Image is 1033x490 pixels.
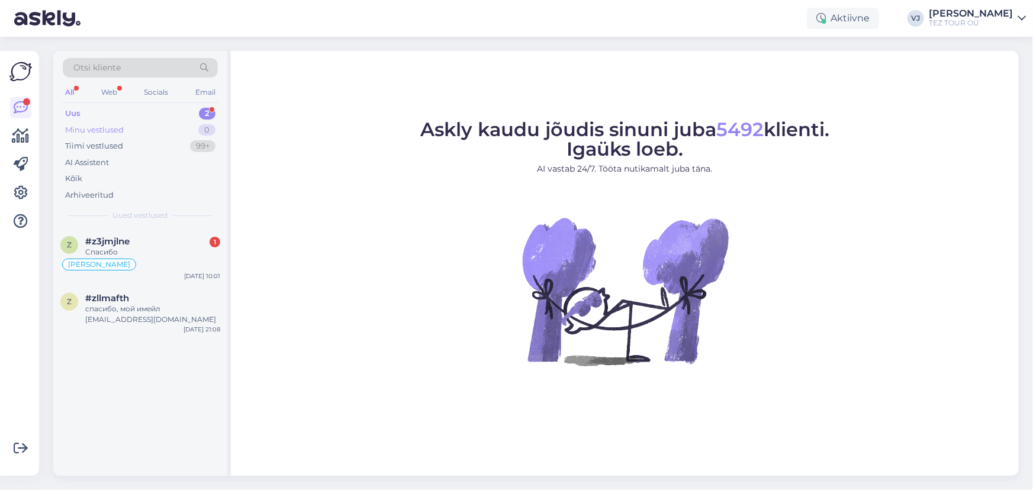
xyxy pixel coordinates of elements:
[190,140,215,152] div: 99+
[85,236,130,247] span: #z3jmjlne
[420,118,829,160] span: Askly kaudu jõudis sinuni juba klienti. Igaüks loeb.
[420,163,829,175] p: AI vastab 24/7. Tööta nutikamalt juba täna.
[65,124,124,136] div: Minu vestlused
[9,60,32,83] img: Askly Logo
[68,261,130,268] span: [PERSON_NAME]
[67,297,72,306] span: z
[199,108,215,120] div: 2
[63,85,76,100] div: All
[141,85,170,100] div: Socials
[67,240,72,249] span: z
[193,85,218,100] div: Email
[85,293,129,304] span: #zllmafth
[184,325,220,334] div: [DATE] 21:08
[65,108,81,120] div: Uus
[65,189,114,201] div: Arhiveeritud
[73,62,121,74] span: Otsi kliente
[908,10,924,27] div: VJ
[210,237,220,247] div: 1
[929,9,1026,28] a: [PERSON_NAME]TEZ TOUR OÜ
[198,124,215,136] div: 0
[113,210,168,221] span: Uued vestlused
[929,9,1013,18] div: [PERSON_NAME]
[85,304,220,325] div: спасибо, мой имейл [EMAIL_ADDRESS][DOMAIN_NAME]
[716,118,764,141] span: 5492
[807,8,879,29] div: Aktiivne
[929,18,1013,28] div: TEZ TOUR OÜ
[65,173,82,185] div: Kõik
[65,157,109,169] div: AI Assistent
[519,185,732,398] img: No Chat active
[65,140,123,152] div: Tiimi vestlused
[99,85,120,100] div: Web
[85,247,220,257] div: Спасибо
[184,272,220,281] div: [DATE] 10:01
